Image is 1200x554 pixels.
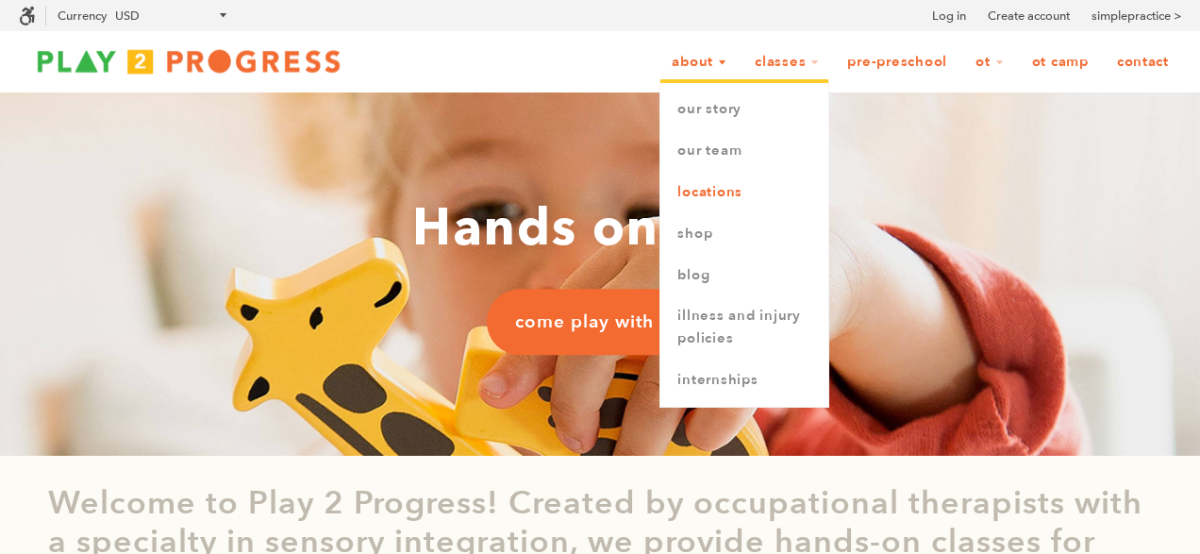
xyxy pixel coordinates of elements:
[660,89,828,130] a: Our Story
[835,44,959,80] a: Pre-Preschool
[487,289,714,355] a: come play with us!
[19,42,358,80] img: Play2Progress logo
[1092,7,1181,25] a: simplepractice >
[58,8,107,23] label: Currency
[1105,44,1181,80] a: Contact
[660,295,828,360] a: Illness and Injury Policies
[1020,44,1101,80] a: OT Camp
[659,44,739,80] a: About
[660,255,828,296] a: Blog
[515,310,686,334] span: come play with us!
[932,7,966,25] a: Log in
[988,7,1070,25] a: Create account
[660,213,828,255] a: Shop
[660,360,828,401] a: Internships
[660,130,828,172] a: Our Team
[963,44,1016,80] a: OT
[660,172,828,213] a: Locations
[742,44,831,80] a: Classes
